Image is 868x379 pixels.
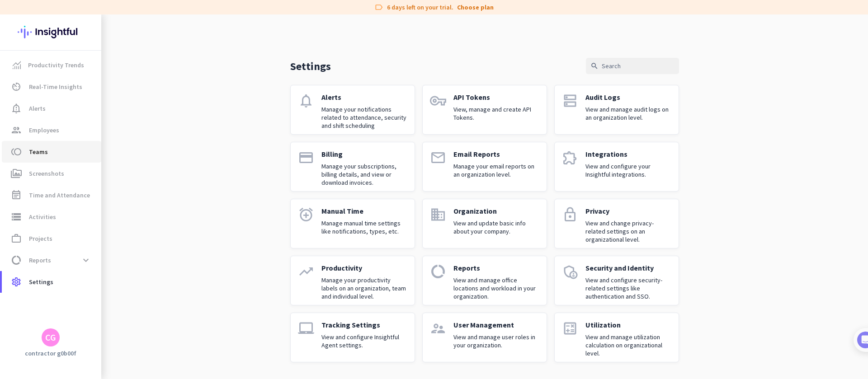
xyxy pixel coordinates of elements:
p: Manage manual time settings like notifications, types, etc. [321,219,407,235]
p: View and configure security-related settings like authentication and SSO. [585,276,671,300]
img: Insightful logo [18,14,84,50]
p: View and manage utilization calculation on organizational level. [585,333,671,357]
p: View, manage and create API Tokens. [453,105,539,122]
i: av_timer [11,81,22,92]
a: trending_upProductivityManage your productivity labels on an organization, team and individual le... [290,256,415,305]
p: Manage your productivity labels on an organization, team and individual level. [321,276,407,300]
i: group [11,125,22,136]
a: event_noteTime and Attendance [2,184,101,206]
span: Time and Attendance [29,190,90,201]
i: supervisor_account [430,320,446,337]
span: Screenshots [29,168,64,179]
span: Real-Time Insights [29,81,82,92]
a: lockPrivacyView and change privacy-related settings on an organizational level. [554,199,679,248]
p: View and update basic info about your company. [453,219,539,235]
p: Settings [290,59,331,73]
p: Email Reports [453,150,539,159]
p: Organization [453,206,539,215]
span: Teams [29,146,48,157]
a: perm_mediaScreenshots [2,163,101,184]
i: toll [11,146,22,157]
img: menu-item [13,61,21,69]
p: View and configure your Insightful integrations. [585,162,671,178]
i: trending_up [298,263,314,280]
i: notifications [298,93,314,109]
a: domainOrganizationView and update basic info about your company. [422,199,547,248]
i: dns [562,93,578,109]
a: tollTeams [2,141,101,163]
a: data_usageReportsexpand_more [2,249,101,271]
a: vpn_keyAPI TokensView, manage and create API Tokens. [422,85,547,135]
button: expand_more [78,252,94,268]
a: menu-itemProductivity Trends [2,54,101,76]
a: Choose plan [457,3,494,12]
a: extensionIntegrationsView and configure your Insightful integrations. [554,142,679,192]
span: Activities [29,211,56,222]
p: Alerts [321,93,407,102]
p: Integrations [585,150,671,159]
a: work_outlineProjects [2,228,101,249]
i: work_outline [11,233,22,244]
a: paymentBillingManage your subscriptions, billing details, and view or download invoices. [290,142,415,192]
i: payment [298,150,314,166]
i: settings [11,276,22,287]
p: View and change privacy-related settings on an organizational level. [585,219,671,243]
p: Privacy [585,206,671,215]
i: alarm_add [298,206,314,223]
a: data_usageReportsView and manage office locations and workload in your organization. [422,256,547,305]
i: search [590,62,599,70]
i: event_note [11,190,22,201]
p: User Management [453,320,539,329]
p: Manual Time [321,206,407,215]
p: Billing [321,150,407,159]
i: extension [562,150,578,166]
a: av_timerReal-Time Insights [2,76,101,98]
i: admin_panel_settings [562,263,578,280]
a: calculateUtilizationView and manage utilization calculation on organizational level. [554,313,679,362]
a: groupEmployees [2,119,101,141]
p: Reports [453,263,539,272]
i: data_usage [430,263,446,280]
span: Employees [29,125,59,136]
span: Alerts [29,103,46,114]
input: Search [586,58,679,74]
div: CG [45,333,56,342]
a: alarm_addManual TimeManage manual time settings like notifications, types, etc. [290,199,415,248]
p: View and manage office locations and workload in your organization. [453,276,539,300]
p: Utilization [585,320,671,329]
span: Settings [29,276,53,287]
p: View and manage user roles in your organization. [453,333,539,349]
i: notification_important [11,103,22,114]
a: supervisor_accountUser ManagementView and manage user roles in your organization. [422,313,547,362]
i: data_usage [11,255,22,266]
p: Security and Identity [585,263,671,272]
p: Productivity [321,263,407,272]
i: calculate [562,320,578,337]
span: Projects [29,233,52,244]
a: emailEmail ReportsManage your email reports on an organization level. [422,142,547,192]
p: View and manage audit logs on an organization level. [585,105,671,122]
p: Manage your notifications related to attendance, security and shift scheduling [321,105,407,130]
p: Manage your subscriptions, billing details, and view or download invoices. [321,162,407,187]
a: storageActivities [2,206,101,228]
i: perm_media [11,168,22,179]
a: admin_panel_settingsSecurity and IdentityView and configure security-related settings like authen... [554,256,679,305]
i: lock [562,206,578,223]
a: dnsAudit LogsView and manage audit logs on an organization level. [554,85,679,135]
i: domain [430,206,446,223]
a: settingsSettings [2,271,101,293]
p: View and configure Insightful Agent settings. [321,333,407,349]
i: email [430,150,446,166]
p: Audit Logs [585,93,671,102]
span: Reports [29,255,51,266]
a: notification_importantAlerts [2,98,101,119]
i: laptop_mac [298,320,314,337]
i: vpn_key [430,93,446,109]
p: Manage your email reports on an organization level. [453,162,539,178]
p: API Tokens [453,93,539,102]
a: laptop_macTracking SettingsView and configure Insightful Agent settings. [290,313,415,362]
p: Tracking Settings [321,320,407,329]
i: storage [11,211,22,222]
i: label [374,3,383,12]
span: Productivity Trends [28,60,84,70]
